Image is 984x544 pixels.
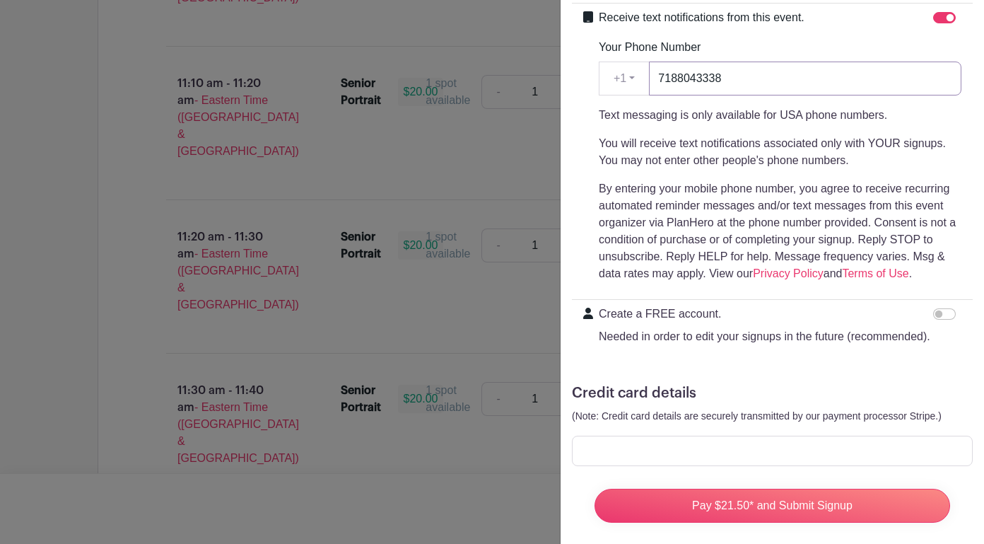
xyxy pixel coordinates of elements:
[599,39,701,56] label: Your Phone Number
[842,267,908,279] a: Terms of Use
[599,328,930,345] p: Needed in order to edit your signups in the future (recommended).
[753,267,824,279] a: Privacy Policy
[599,62,650,96] button: +1
[599,180,961,282] p: By entering your mobile phone number, you agree to receive recurring automated reminder messages ...
[599,306,930,323] p: Create a FREE account.
[572,385,973,402] h5: Credit card details
[594,489,950,523] input: Pay $21.50* and Submit Signup
[581,444,963,458] iframe: Secure card payment input frame
[599,135,961,169] p: You will receive text notifications associated only with YOUR signups. You may not enter other pe...
[599,9,804,26] label: Receive text notifications from this event.
[572,410,942,422] small: (Note: Credit card details are securely transmitted by our payment processor Stripe.)
[599,107,961,124] p: Text messaging is only available for USA phone numbers.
